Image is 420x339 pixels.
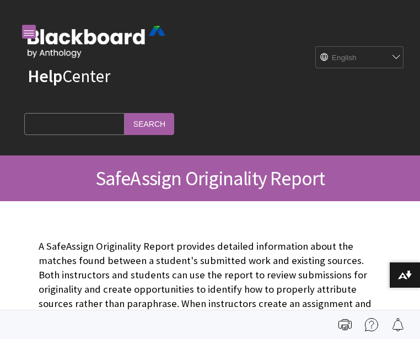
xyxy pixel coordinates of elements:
img: Follow this page [391,318,405,331]
span: SafeAssign Originality Report [95,166,325,191]
select: Site Language Selector [316,47,393,69]
input: Search [125,113,174,134]
strong: Help [28,65,62,87]
img: More help [365,318,378,331]
img: Print [338,318,352,331]
a: HelpCenter [28,65,110,87]
img: Blackboard by Anthology [28,26,165,58]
